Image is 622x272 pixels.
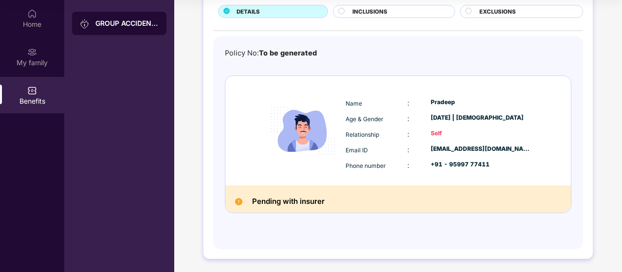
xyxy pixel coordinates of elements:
[225,48,317,59] div: Policy No:
[407,145,409,154] span: :
[346,100,362,107] span: Name
[235,198,242,205] img: Pending
[346,146,368,154] span: Email ID
[95,18,159,28] div: GROUP ACCIDENTAL INSURANCE
[27,47,37,57] img: svg+xml;base64,PHN2ZyB3aWR0aD0iMjAiIGhlaWdodD0iMjAiIHZpZXdCb3g9IjAgMCAyMCAyMCIgZmlsbD0ibm9uZSIgeG...
[431,113,531,123] div: [DATE] | [DEMOGRAPHIC_DATA]
[431,160,531,169] div: +91 - 95997 77411
[80,19,90,29] img: svg+xml;base64,PHN2ZyB3aWR0aD0iMjAiIGhlaWdodD0iMjAiIHZpZXdCb3g9IjAgMCAyMCAyMCIgZmlsbD0ibm9uZSIgeG...
[237,7,260,16] span: DETAILS
[346,162,386,169] span: Phone number
[407,161,409,169] span: :
[431,129,531,138] div: Self
[259,49,317,57] span: To be generated
[431,98,531,107] div: Pradeep
[479,7,516,16] span: EXCLUSIONS
[431,145,531,154] div: [EMAIL_ADDRESS][DOMAIN_NAME]
[27,9,37,18] img: svg+xml;base64,PHN2ZyBpZD0iSG9tZSIgeG1sbnM9Imh0dHA6Ly93d3cudzMub3JnLzIwMDAvc3ZnIiB3aWR0aD0iMjAiIG...
[407,130,409,138] span: :
[407,99,409,107] span: :
[27,86,37,95] img: svg+xml;base64,PHN2ZyBpZD0iQmVuZWZpdHMiIHhtbG5zPSJodHRwOi8vd3d3LnczLm9yZy8yMDAwL3N2ZyIgd2lkdGg9Ij...
[352,7,387,16] span: INCLUSIONS
[263,91,343,171] img: icon
[252,195,325,208] h2: Pending with insurer
[346,115,384,123] span: Age & Gender
[407,114,409,123] span: :
[346,131,379,138] span: Relationship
